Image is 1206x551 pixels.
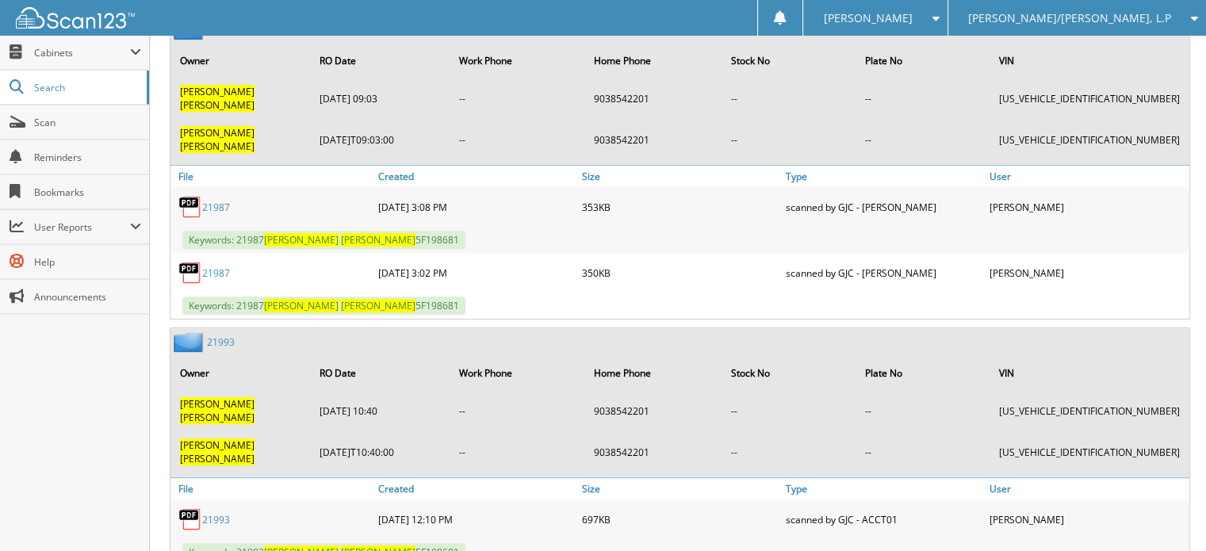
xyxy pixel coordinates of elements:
[202,266,230,280] a: 21987
[723,432,856,472] td: --
[374,191,578,223] div: [DATE] 3:08 PM
[991,357,1188,389] th: VIN
[723,78,856,118] td: --
[174,332,207,352] img: folder2.png
[578,257,782,289] div: 350KB
[312,120,450,159] td: [DATE]T09:03:00
[170,478,374,499] a: File
[857,432,990,472] td: --
[723,391,856,430] td: --
[312,44,450,77] th: RO Date
[202,201,230,214] a: 21987
[991,78,1188,118] td: [US_VEHICLE_IDENTIFICATION_NUMBER]
[202,513,230,526] a: 21993
[1127,475,1206,551] iframe: Chat Widget
[180,397,255,411] span: [PERSON_NAME]
[991,391,1188,430] td: [US_VEHICLE_IDENTIFICATION_NUMBER]
[34,290,141,304] span: Announcements
[312,391,450,430] td: [DATE] 10:40
[991,44,1188,77] th: VIN
[986,503,1189,535] div: [PERSON_NAME]
[578,191,782,223] div: 353KB
[34,220,130,234] span: User Reports
[782,191,986,223] div: scanned by GJC - [PERSON_NAME]
[968,13,1171,23] span: [PERSON_NAME]/[PERSON_NAME], L.P
[170,166,374,187] a: File
[34,255,141,269] span: Help
[586,44,722,77] th: Home Phone
[180,438,255,452] span: [PERSON_NAME]
[178,261,202,285] img: PDF.png
[451,44,584,77] th: Work Phone
[857,44,990,77] th: Plate No
[857,391,990,430] td: --
[857,78,990,118] td: --
[264,233,339,247] span: [PERSON_NAME]
[34,46,130,59] span: Cabinets
[341,299,415,312] span: [PERSON_NAME]
[782,166,986,187] a: Type
[991,432,1188,472] td: [US_VEHICLE_IDENTIFICATION_NUMBER]
[178,195,202,219] img: PDF.png
[264,299,339,312] span: [PERSON_NAME]
[34,151,141,164] span: Reminders
[586,391,722,430] td: 9038542201
[180,85,255,98] span: [PERSON_NAME]
[34,186,141,199] span: Bookmarks
[312,432,450,472] td: [DATE]T10:40:00
[172,44,310,77] th: Owner
[374,478,578,499] a: Created
[723,120,856,159] td: --
[180,126,255,140] span: [PERSON_NAME]
[34,81,139,94] span: Search
[341,233,415,247] span: [PERSON_NAME]
[782,503,986,535] div: scanned by GJC - ACCT01
[207,335,235,349] a: 21993
[857,120,990,159] td: --
[986,478,1189,499] a: User
[451,120,584,159] td: --
[586,357,722,389] th: Home Phone
[180,140,255,153] span: [PERSON_NAME]
[374,166,578,187] a: Created
[586,432,722,472] td: 9038542201
[312,78,450,118] td: [DATE] 09:03
[986,191,1189,223] div: [PERSON_NAME]
[374,503,578,535] div: [DATE] 12:10 PM
[451,391,584,430] td: --
[782,257,986,289] div: scanned by GJC - [PERSON_NAME]
[986,257,1189,289] div: [PERSON_NAME]
[180,452,255,465] span: [PERSON_NAME]
[374,257,578,289] div: [DATE] 3:02 PM
[172,357,310,389] th: Owner
[823,13,912,23] span: [PERSON_NAME]
[34,116,141,129] span: Scan
[16,7,135,29] img: scan123-logo-white.svg
[180,98,255,112] span: [PERSON_NAME]
[182,297,465,315] span: Keywords: 21987 5F198681
[451,432,584,472] td: --
[451,78,584,118] td: --
[586,78,722,118] td: 9038542201
[782,478,986,499] a: Type
[578,166,782,187] a: Size
[312,357,450,389] th: RO Date
[578,478,782,499] a: Size
[451,357,584,389] th: Work Phone
[857,357,990,389] th: Plate No
[991,120,1188,159] td: [US_VEHICLE_IDENTIFICATION_NUMBER]
[180,411,255,424] span: [PERSON_NAME]
[986,166,1189,187] a: User
[586,120,722,159] td: 9038542201
[182,231,465,249] span: Keywords: 21987 5F198681
[578,503,782,535] div: 697KB
[723,44,856,77] th: Stock No
[178,507,202,531] img: PDF.png
[723,357,856,389] th: Stock No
